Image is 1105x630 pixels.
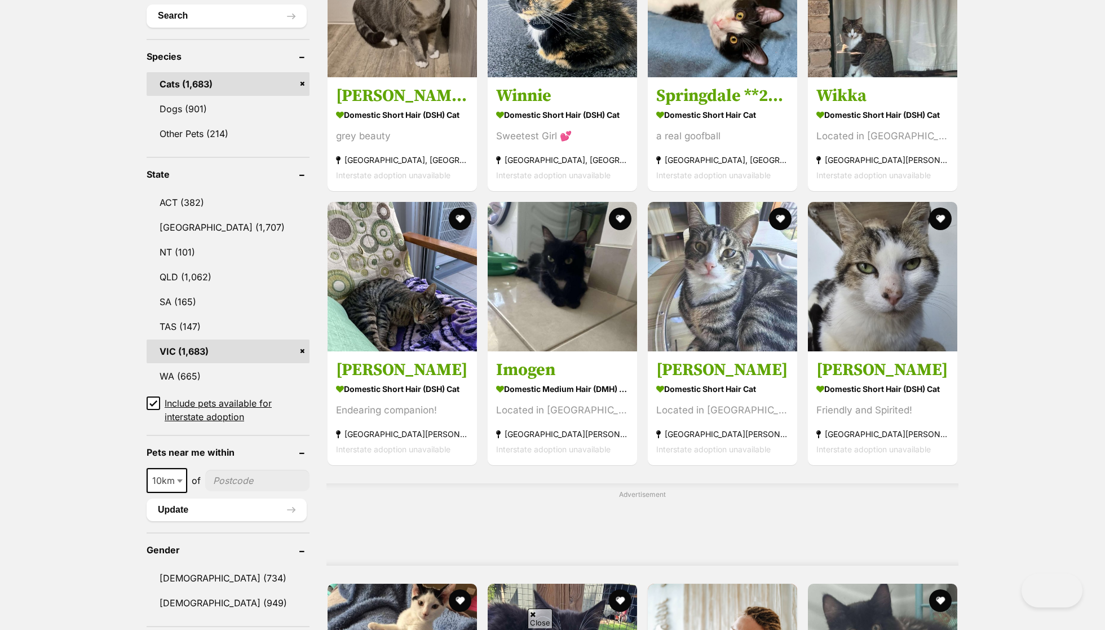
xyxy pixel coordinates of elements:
div: Located in [GEOGRAPHIC_DATA] [496,403,629,418]
h3: [PERSON_NAME] **2nd Chance Cat Rescue** [336,85,468,107]
strong: [GEOGRAPHIC_DATA], [GEOGRAPHIC_DATA] [656,152,789,168]
div: Located in [GEOGRAPHIC_DATA] [816,129,949,144]
a: Imogen Domestic Medium Hair (DMH) Cat Located in [GEOGRAPHIC_DATA] [GEOGRAPHIC_DATA][PERSON_NAME]... [488,351,637,465]
h3: [PERSON_NAME] [336,359,468,381]
div: a real goofball [656,129,789,144]
button: favourite [449,589,471,612]
span: Interstate adoption unavailable [816,444,931,454]
span: of [192,474,201,487]
button: favourite [929,208,952,230]
div: Located in [GEOGRAPHIC_DATA] [656,403,789,418]
h3: [PERSON_NAME] [816,359,949,381]
strong: Domestic Short Hair (DSH) Cat [816,107,949,123]
a: VIC (1,683) [147,340,310,363]
a: Other Pets (214) [147,122,310,146]
img: Tyler - Domestic Short Hair Cat [648,202,797,351]
a: Springdale **2nd Chance Cat Rescue** Domestic Short Hair Cat a real goofball [GEOGRAPHIC_DATA], [... [648,77,797,191]
a: Cats (1,683) [147,72,310,96]
strong: Domestic Short Hair Cat [656,107,789,123]
div: Friendly and Spirited! [816,403,949,418]
h3: Winnie [496,85,629,107]
img: Imogen - Domestic Medium Hair (DMH) Cat [488,202,637,351]
h3: Imogen [496,359,629,381]
span: 10km [147,468,187,493]
a: Wikka Domestic Short Hair (DSH) Cat Located in [GEOGRAPHIC_DATA] [GEOGRAPHIC_DATA][PERSON_NAME][G... [808,77,957,191]
span: Interstate adoption unavailable [336,170,450,180]
a: [PERSON_NAME] Domestic Short Hair (DSH) Cat Friendly and Spirited! [GEOGRAPHIC_DATA][PERSON_NAME]... [808,351,957,465]
a: [GEOGRAPHIC_DATA] (1,707) [147,215,310,239]
button: Update [147,499,307,521]
strong: [GEOGRAPHIC_DATA], [GEOGRAPHIC_DATA] [496,152,629,168]
input: postcode [205,470,310,491]
header: State [147,169,310,179]
button: favourite [609,589,631,612]
img: Joseph - Domestic Short Hair (DSH) Cat [328,202,477,351]
header: Pets near me within [147,447,310,457]
span: Interstate adoption unavailable [336,444,450,454]
header: Species [147,51,310,61]
h3: Springdale **2nd Chance Cat Rescue** [656,85,789,107]
button: favourite [769,208,792,230]
a: [DEMOGRAPHIC_DATA] (949) [147,591,310,615]
a: Include pets available for interstate adoption [147,396,310,424]
strong: Domestic Short Hair Cat [656,381,789,397]
button: favourite [609,208,631,230]
span: Interstate adoption unavailable [496,170,611,180]
div: Advertisement [326,483,958,566]
iframe: Help Scout Beacon - Open [1022,574,1082,607]
strong: [GEOGRAPHIC_DATA], [GEOGRAPHIC_DATA] [336,152,468,168]
a: TAS (147) [147,315,310,338]
strong: [GEOGRAPHIC_DATA][PERSON_NAME][GEOGRAPHIC_DATA] [496,426,629,442]
strong: Domestic Short Hair (DSH) Cat [336,107,468,123]
div: grey beauty [336,129,468,144]
div: Endearing companion! [336,403,468,418]
a: [PERSON_NAME] Domestic Short Hair (DSH) Cat Endearing companion! [GEOGRAPHIC_DATA][PERSON_NAME][G... [328,351,477,465]
strong: [GEOGRAPHIC_DATA][PERSON_NAME][GEOGRAPHIC_DATA] [656,426,789,442]
img: Nigel - Domestic Short Hair (DSH) Cat [808,202,957,351]
a: Dogs (901) [147,97,310,121]
header: Gender [147,545,310,555]
a: NT (101) [147,240,310,264]
strong: Domestic Short Hair (DSH) Cat [816,381,949,397]
span: Close [528,609,552,628]
strong: Domestic Medium Hair (DMH) Cat [496,381,629,397]
button: favourite [449,208,471,230]
span: 10km [148,473,186,488]
strong: [GEOGRAPHIC_DATA][PERSON_NAME][GEOGRAPHIC_DATA] [816,426,949,442]
strong: Domestic Short Hair (DSH) Cat [336,381,468,397]
strong: [GEOGRAPHIC_DATA][PERSON_NAME][GEOGRAPHIC_DATA] [816,152,949,168]
div: Sweetest Girl 💕 [496,129,629,144]
a: [DEMOGRAPHIC_DATA] (734) [147,566,310,590]
span: Interstate adoption unavailable [656,170,771,180]
a: [PERSON_NAME] Domestic Short Hair Cat Located in [GEOGRAPHIC_DATA] [GEOGRAPHIC_DATA][PERSON_NAME]... [648,351,797,465]
strong: [GEOGRAPHIC_DATA][PERSON_NAME][GEOGRAPHIC_DATA] [336,426,468,442]
a: ACT (382) [147,191,310,214]
strong: Domestic Short Hair (DSH) Cat [496,107,629,123]
span: Interstate adoption unavailable [496,444,611,454]
button: Search [147,5,307,27]
a: [PERSON_NAME] **2nd Chance Cat Rescue** Domestic Short Hair (DSH) Cat grey beauty [GEOGRAPHIC_DAT... [328,77,477,191]
span: Include pets available for interstate adoption [165,396,310,424]
button: favourite [929,589,952,612]
a: QLD (1,062) [147,265,310,289]
h3: Wikka [816,85,949,107]
a: SA (165) [147,290,310,314]
span: Interstate adoption unavailable [816,170,931,180]
h3: [PERSON_NAME] [656,359,789,381]
a: Winnie Domestic Short Hair (DSH) Cat Sweetest Girl 💕 [GEOGRAPHIC_DATA], [GEOGRAPHIC_DATA] Interst... [488,77,637,191]
span: Interstate adoption unavailable [656,444,771,454]
a: WA (665) [147,364,310,388]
